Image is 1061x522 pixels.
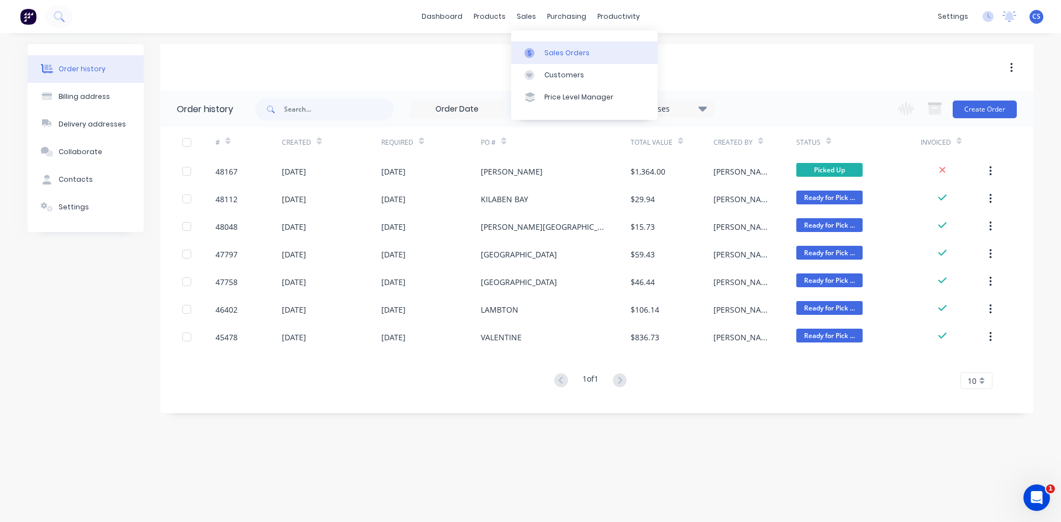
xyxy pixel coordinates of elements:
[282,193,306,205] div: [DATE]
[631,193,655,205] div: $29.94
[631,276,655,288] div: $46.44
[59,202,89,212] div: Settings
[282,138,311,147] div: Created
[28,110,144,138] button: Delivery addresses
[28,138,144,166] button: Collaborate
[481,127,630,157] div: PO #
[713,221,774,233] div: [PERSON_NAME]
[282,127,381,157] div: Created
[381,304,406,315] div: [DATE]
[216,138,220,147] div: #
[796,246,863,260] span: Ready for Pick ...
[59,175,93,184] div: Contacts
[381,331,406,343] div: [DATE]
[481,331,522,343] div: VALENTINE
[282,166,306,177] div: [DATE]
[481,276,557,288] div: [GEOGRAPHIC_DATA]
[796,127,921,157] div: Status
[411,101,503,118] input: Order Date
[216,127,282,157] div: #
[796,138,821,147] div: Status
[381,138,413,147] div: Required
[921,127,987,157] div: Invoiced
[592,8,645,25] div: productivity
[921,138,951,147] div: Invoiced
[28,193,144,221] button: Settings
[796,301,863,315] span: Ready for Pick ...
[481,221,608,233] div: [PERSON_NAME][GEOGRAPHIC_DATA]
[59,64,106,74] div: Order history
[544,92,613,102] div: Price Level Manager
[544,48,590,58] div: Sales Orders
[932,8,974,25] div: settings
[713,193,774,205] div: [PERSON_NAME]
[20,8,36,25] img: Factory
[796,329,863,342] span: Ready for Pick ...
[796,191,863,204] span: Ready for Pick ...
[381,221,406,233] div: [DATE]
[713,166,774,177] div: [PERSON_NAME]
[1032,12,1041,22] span: CS
[631,331,659,343] div: $836.73
[381,249,406,260] div: [DATE]
[953,101,1017,118] button: Create Order
[381,127,481,157] div: Required
[282,304,306,315] div: [DATE]
[28,83,144,110] button: Billing address
[582,373,598,389] div: 1 of 1
[713,276,774,288] div: [PERSON_NAME]
[796,218,863,232] span: Ready for Pick ...
[631,221,655,233] div: $15.73
[59,119,126,129] div: Delivery addresses
[282,221,306,233] div: [DATE]
[713,304,774,315] div: [PERSON_NAME]
[713,127,796,157] div: Created By
[631,127,713,157] div: Total Value
[216,276,238,288] div: 47758
[511,64,658,86] a: Customers
[511,41,658,64] a: Sales Orders
[631,166,665,177] div: $1,364.00
[481,166,543,177] div: [PERSON_NAME]
[511,8,542,25] div: sales
[713,331,774,343] div: [PERSON_NAME]
[282,331,306,343] div: [DATE]
[216,304,238,315] div: 46402
[511,86,658,108] a: Price Level Manager
[282,276,306,288] div: [DATE]
[216,331,238,343] div: 45478
[1046,484,1055,493] span: 1
[381,166,406,177] div: [DATE]
[28,55,144,83] button: Order history
[631,304,659,315] div: $106.14
[468,8,511,25] div: products
[282,249,306,260] div: [DATE]
[968,375,976,387] span: 10
[416,8,468,25] a: dashboard
[631,249,655,260] div: $59.43
[542,8,592,25] div: purchasing
[28,166,144,193] button: Contacts
[381,193,406,205] div: [DATE]
[713,249,774,260] div: [PERSON_NAME]
[713,138,753,147] div: Created By
[481,138,496,147] div: PO #
[216,193,238,205] div: 48112
[59,147,102,157] div: Collaborate
[177,103,233,116] div: Order history
[481,193,528,205] div: KILABEN BAY
[631,138,673,147] div: Total Value
[796,273,863,287] span: Ready for Pick ...
[284,98,393,120] input: Search...
[621,103,713,115] div: 16 Statuses
[216,221,238,233] div: 48048
[481,304,518,315] div: LAMBTON
[796,163,863,177] span: Picked Up
[381,276,406,288] div: [DATE]
[216,166,238,177] div: 48167
[544,70,584,80] div: Customers
[59,92,110,102] div: Billing address
[216,249,238,260] div: 47797
[1023,484,1050,511] iframe: Intercom live chat
[481,249,557,260] div: [GEOGRAPHIC_DATA]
